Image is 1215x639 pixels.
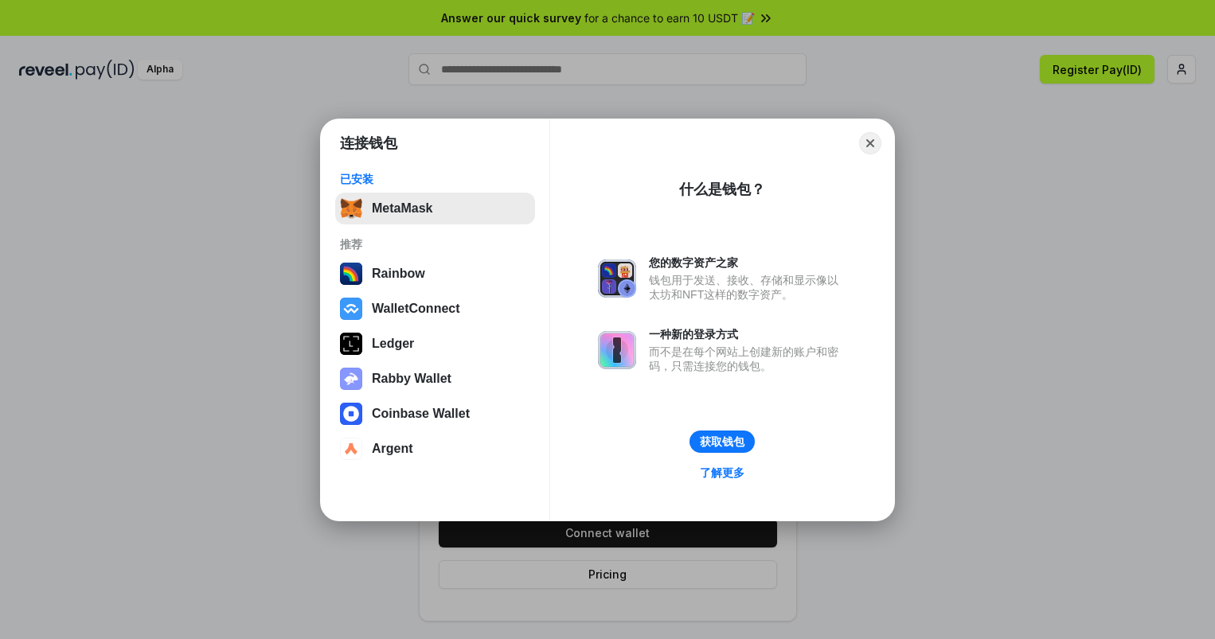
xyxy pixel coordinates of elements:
button: Ledger [335,328,535,360]
h1: 连接钱包 [340,134,397,153]
button: Rainbow [335,258,535,290]
div: Ledger [372,337,414,351]
div: 了解更多 [700,466,744,480]
div: Argent [372,442,413,456]
div: 推荐 [340,237,530,251]
div: Coinbase Wallet [372,407,470,421]
img: svg+xml,%3Csvg%20width%3D%2228%22%20height%3D%2228%22%20viewBox%3D%220%200%2028%2028%22%20fill%3D... [340,403,362,425]
button: Rabby Wallet [335,363,535,395]
button: 获取钱包 [690,431,755,453]
div: 什么是钱包？ [679,180,765,199]
div: WalletConnect [372,302,460,316]
button: WalletConnect [335,293,535,325]
div: 一种新的登录方式 [649,327,846,341]
a: 了解更多 [690,462,754,483]
img: svg+xml,%3Csvg%20xmlns%3D%22http%3A%2F%2Fwww.w3.org%2F2000%2Fsvg%22%20fill%3D%22none%22%20viewBox... [598,259,636,298]
img: svg+xml,%3Csvg%20xmlns%3D%22http%3A%2F%2Fwww.w3.org%2F2000%2Fsvg%22%20fill%3D%22none%22%20viewBox... [340,368,362,390]
img: svg+xml,%3Csvg%20width%3D%22120%22%20height%3D%22120%22%20viewBox%3D%220%200%20120%20120%22%20fil... [340,263,362,285]
button: MetaMask [335,193,535,224]
button: Argent [335,433,535,465]
img: svg+xml,%3Csvg%20width%3D%2228%22%20height%3D%2228%22%20viewBox%3D%220%200%2028%2028%22%20fill%3D... [340,438,362,460]
div: MetaMask [372,201,432,216]
button: Coinbase Wallet [335,398,535,430]
img: svg+xml,%3Csvg%20fill%3D%22none%22%20height%3D%2233%22%20viewBox%3D%220%200%2035%2033%22%20width%... [340,197,362,220]
div: 钱包用于发送、接收、存储和显示像以太坊和NFT这样的数字资产。 [649,273,846,302]
div: Rabby Wallet [372,372,451,386]
div: 您的数字资产之家 [649,255,846,270]
img: svg+xml,%3Csvg%20xmlns%3D%22http%3A%2F%2Fwww.w3.org%2F2000%2Fsvg%22%20width%3D%2228%22%20height%3... [340,333,362,355]
div: 已安装 [340,172,530,186]
div: Rainbow [372,267,425,281]
div: 而不是在每个网站上创建新的账户和密码，只需连接您的钱包。 [649,345,846,373]
div: 获取钱包 [700,434,744,449]
button: Close [859,132,881,154]
img: svg+xml,%3Csvg%20xmlns%3D%22http%3A%2F%2Fwww.w3.org%2F2000%2Fsvg%22%20fill%3D%22none%22%20viewBox... [598,331,636,369]
img: svg+xml,%3Csvg%20width%3D%2228%22%20height%3D%2228%22%20viewBox%3D%220%200%2028%2028%22%20fill%3D... [340,298,362,320]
